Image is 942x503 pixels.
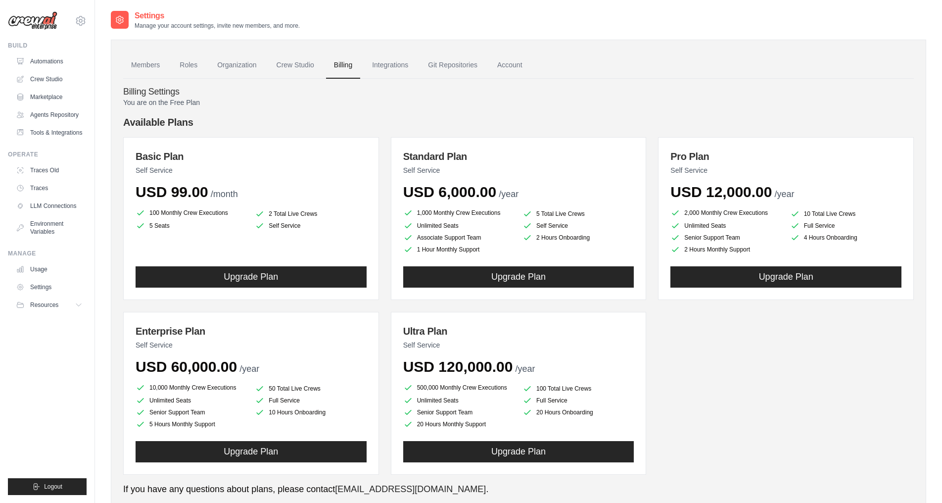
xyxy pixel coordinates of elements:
li: Full Service [255,396,366,405]
div: Operate [8,151,87,158]
span: /month [211,189,238,199]
li: 10 Total Live Crews [790,209,901,219]
li: 1,000 Monthly Crew Executions [403,207,515,219]
span: USD 99.00 [136,184,208,200]
a: Organization [209,52,264,79]
a: Tools & Integrations [12,125,87,141]
button: Upgrade Plan [136,266,367,288]
li: 100 Total Live Crews [522,384,634,394]
li: 2 Hours Monthly Support [670,245,782,254]
h3: Enterprise Plan [136,324,367,338]
p: Self Service [403,165,634,175]
button: Upgrade Plan [670,266,901,288]
p: Self Service [136,340,367,350]
a: Crew Studio [12,71,87,87]
p: If you have any questions about plans, please contact . [123,483,914,496]
li: 1 Hour Monthly Support [403,245,515,254]
li: Self Service [522,221,634,231]
li: 20 Hours Monthly Support [403,419,515,429]
li: Senior Support Team [136,407,247,417]
h3: Ultra Plan [403,324,634,338]
li: Unlimited Seats [403,221,515,231]
p: You are on the Free Plan [123,98,914,107]
li: 5 Seats [136,221,247,231]
a: Account [489,52,530,79]
li: 50 Total Live Crews [255,384,366,394]
p: Manage your account settings, invite new members, and more. [135,22,300,30]
li: 100 Monthly Crew Executions [136,207,247,219]
li: 10 Hours Onboarding [255,407,366,417]
p: Self Service [670,165,901,175]
div: Manage [8,250,87,257]
h4: Billing Settings [123,87,914,98]
a: Environment Variables [12,216,87,240]
span: USD 12,000.00 [670,184,772,200]
li: 4 Hours Onboarding [790,233,901,243]
li: 2,000 Monthly Crew Executions [670,207,782,219]
h3: Basic Plan [136,150,367,163]
a: Integrations [364,52,416,79]
li: Unlimited Seats [670,221,782,231]
a: Agents Repository [12,107,87,123]
span: Resources [30,301,58,309]
li: Unlimited Seats [136,396,247,405]
li: Full Service [522,396,634,405]
a: LLM Connections [12,198,87,214]
a: Billing [326,52,360,79]
button: Upgrade Plan [403,266,634,288]
a: Traces Old [12,162,87,178]
span: USD 6,000.00 [403,184,496,200]
a: Traces [12,180,87,196]
a: Usage [12,261,87,277]
h4: Available Plans [123,115,914,129]
li: 2 Hours Onboarding [522,233,634,243]
a: Settings [12,279,87,295]
span: /year [239,364,259,374]
a: Marketplace [12,89,87,105]
li: 2 Total Live Crews [255,209,366,219]
li: 5 Total Live Crews [522,209,634,219]
li: Associate Support Team [403,233,515,243]
a: Automations [12,53,87,69]
li: Senior Support Team [670,233,782,243]
li: 500,000 Monthly Crew Executions [403,382,515,394]
button: Resources [12,297,87,313]
li: 5 Hours Monthly Support [136,419,247,429]
span: /year [516,364,535,374]
li: Senior Support Team [403,407,515,417]
li: Full Service [790,221,901,231]
a: [EMAIL_ADDRESS][DOMAIN_NAME] [335,484,486,494]
div: Build [8,42,87,50]
h3: Standard Plan [403,150,634,163]
p: Self Service [403,340,634,350]
p: Self Service [136,165,367,175]
a: Git Repositories [420,52,485,79]
a: Members [123,52,168,79]
h3: Pro Plan [670,150,901,163]
span: /year [774,189,794,199]
li: Self Service [255,221,366,231]
li: Unlimited Seats [403,396,515,405]
img: Logo [8,11,57,30]
button: Upgrade Plan [403,441,634,462]
button: Upgrade Plan [136,441,367,462]
span: USD 60,000.00 [136,358,237,375]
h2: Settings [135,10,300,22]
span: /year [499,189,518,199]
a: Crew Studio [269,52,322,79]
button: Logout [8,478,87,495]
span: Logout [44,483,62,491]
span: USD 120,000.00 [403,358,513,375]
li: 20 Hours Onboarding [522,407,634,417]
li: 10,000 Monthly Crew Executions [136,382,247,394]
a: Roles [172,52,205,79]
